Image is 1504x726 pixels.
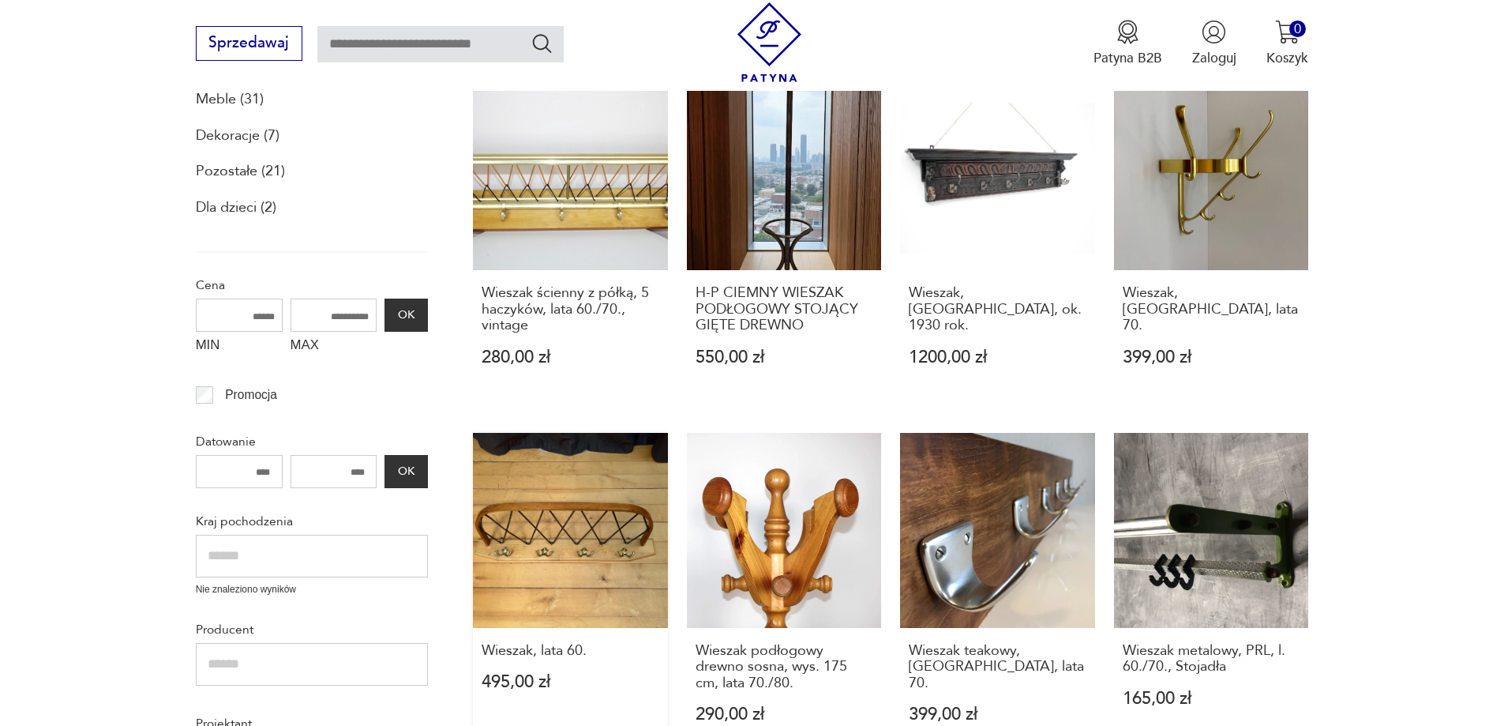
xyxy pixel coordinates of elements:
p: Zaloguj [1192,49,1236,67]
button: 0Koszyk [1266,20,1308,67]
p: 399,00 zł [1123,349,1300,366]
a: H-P CIEMNY WIESZAK PODŁOGOWY STOJĄCY GIĘTE DREWNOH-P CIEMNY WIESZAK PODŁOGOWY STOJĄCY GIĘTE DREWN... [687,76,882,403]
p: Kraj pochodzenia [196,511,428,532]
button: OK [384,455,427,488]
button: OK [384,299,427,332]
p: Koszyk [1266,49,1308,67]
button: Szukaj [531,32,553,55]
button: Zaloguj [1192,20,1236,67]
p: 165,00 zł [1123,690,1300,707]
img: Ikona koszyka [1275,20,1300,44]
p: 550,00 zł [696,349,873,366]
img: Patyna - sklep z meblami i dekoracjami vintage [729,2,809,82]
p: Promocja [225,385,277,405]
img: Ikonka użytkownika [1202,20,1226,44]
p: Nie znaleziono wyników [196,582,428,597]
button: Sprzedawaj [196,26,302,61]
h3: Wieszak metalowy, PRL, l. 60./70., Stojadła [1123,643,1300,675]
a: Sprzedawaj [196,38,302,51]
h3: H-P CIEMNY WIESZAK PODŁOGOWY STOJĄCY GIĘTE DREWNO [696,285,873,333]
h3: Wieszak, [GEOGRAPHIC_DATA], ok. 1930 rok. [909,285,1086,333]
h3: Wieszak, [GEOGRAPHIC_DATA], lata 70. [1123,285,1300,333]
h3: Wieszak, lata 60. [482,643,659,659]
a: Pozostałe (21) [196,158,285,185]
p: 280,00 zł [482,349,659,366]
a: Ikona medaluPatyna B2B [1093,20,1162,67]
button: Patyna B2B [1093,20,1162,67]
a: Dla dzieci (2) [196,194,276,221]
h3: Wieszak podłogowy drewno sosna, wys. 175 cm, lata 70./80. [696,643,873,691]
p: 495,00 zł [482,674,659,690]
p: 290,00 zł [696,706,873,723]
p: Patyna B2B [1093,49,1162,67]
a: Dekoracje (7) [196,122,279,149]
img: Ikona medalu [1116,20,1140,44]
p: Cena [196,275,428,295]
a: Meble (31) [196,86,264,113]
p: 399,00 zł [909,706,1086,723]
p: Datowanie [196,431,428,452]
label: MIN [196,332,283,362]
p: 1200,00 zł [909,349,1086,366]
label: MAX [291,332,377,362]
a: Wieszak ścienny z półką, 5 haczyków, lata 60./70., vintageWieszak ścienny z półką, 5 haczyków, la... [473,76,668,403]
a: Wieszak, Europa Zachodnia, ok. 1930 rok.Wieszak, [GEOGRAPHIC_DATA], ok. 1930 rok.1200,00 zł [900,76,1095,403]
div: 0 [1289,21,1306,37]
h3: Wieszak ścienny z półką, 5 haczyków, lata 60./70., vintage [482,285,659,333]
a: Wieszak, Niemcy, lata 70.Wieszak, [GEOGRAPHIC_DATA], lata 70.399,00 zł [1114,76,1309,403]
p: Producent [196,619,428,640]
h3: Wieszak teakowy, [GEOGRAPHIC_DATA], lata 70. [909,643,1086,691]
